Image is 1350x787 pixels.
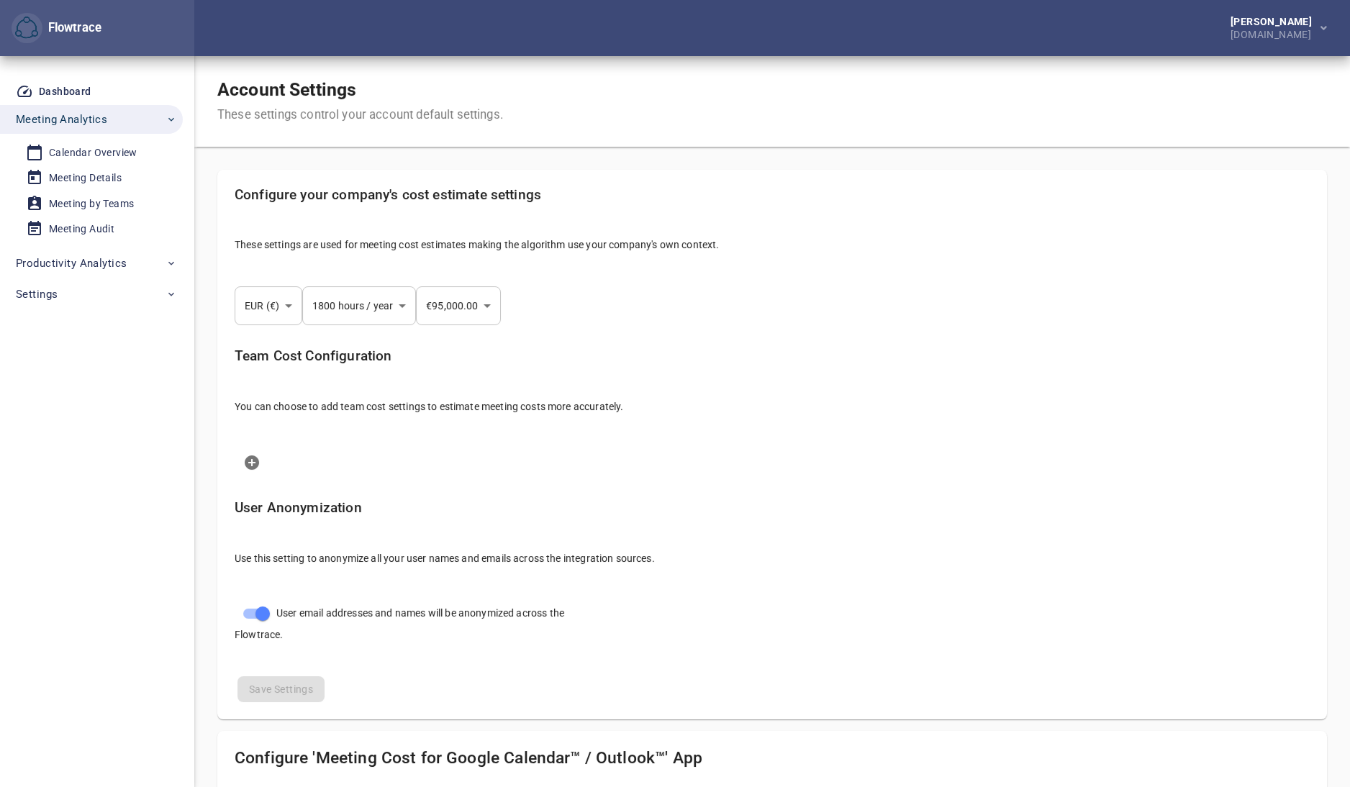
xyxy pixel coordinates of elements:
p: You can choose to add team cost settings to estimate meeting costs more accurately. [235,399,1310,414]
div: Meeting Audit [49,220,114,238]
div: 1800 hours / year [302,286,416,325]
span: Settings [16,285,58,304]
button: Add new item [235,445,269,480]
button: [PERSON_NAME][DOMAIN_NAME] [1208,12,1338,44]
div: Flowtrace [12,13,101,44]
div: User email addresses and names will be anonymized across the Flowtrace. [223,588,589,653]
div: You can choose to anonymize your users emails and names from the Flowtrace users. This setting is... [223,488,1321,588]
div: Meeting by Teams [49,195,134,213]
div: EUR (€) [235,286,302,325]
h5: Team Cost Configuration [235,348,1310,365]
div: This settings applies to all your meeting cost estimates in the Flowtrace platform. Example: In 2... [223,176,1321,276]
span: Meeting Analytics [16,110,107,129]
h5: Configure your company's cost estimate settings [235,187,1310,204]
div: [DOMAIN_NAME] [1231,27,1318,40]
div: [PERSON_NAME] [1231,17,1318,27]
span: Productivity Analytics [16,254,127,273]
div: Calendar Overview [49,144,137,162]
p: These settings are used for meeting cost estimates making the algorithm use your company's own co... [235,237,1310,252]
div: Meeting Details [49,169,122,187]
div: You can define here team average values to get more accurate estimates across your organization. ... [223,337,1321,437]
h1: Account Settings [217,79,503,101]
img: Flowtrace [15,17,38,40]
div: These settings control your account default settings. [217,106,503,124]
div: Flowtrace [42,19,101,37]
div: €95,000.00 [416,286,501,325]
h4: Configure 'Meeting Cost for Google Calendar™ / Outlook™' App [235,748,1310,768]
p: Use this setting to anonymize all your user names and emails across the integration sources. [235,551,1310,565]
button: Flowtrace [12,13,42,44]
div: Dashboard [39,83,91,101]
h5: User Anonymization [235,500,1310,517]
